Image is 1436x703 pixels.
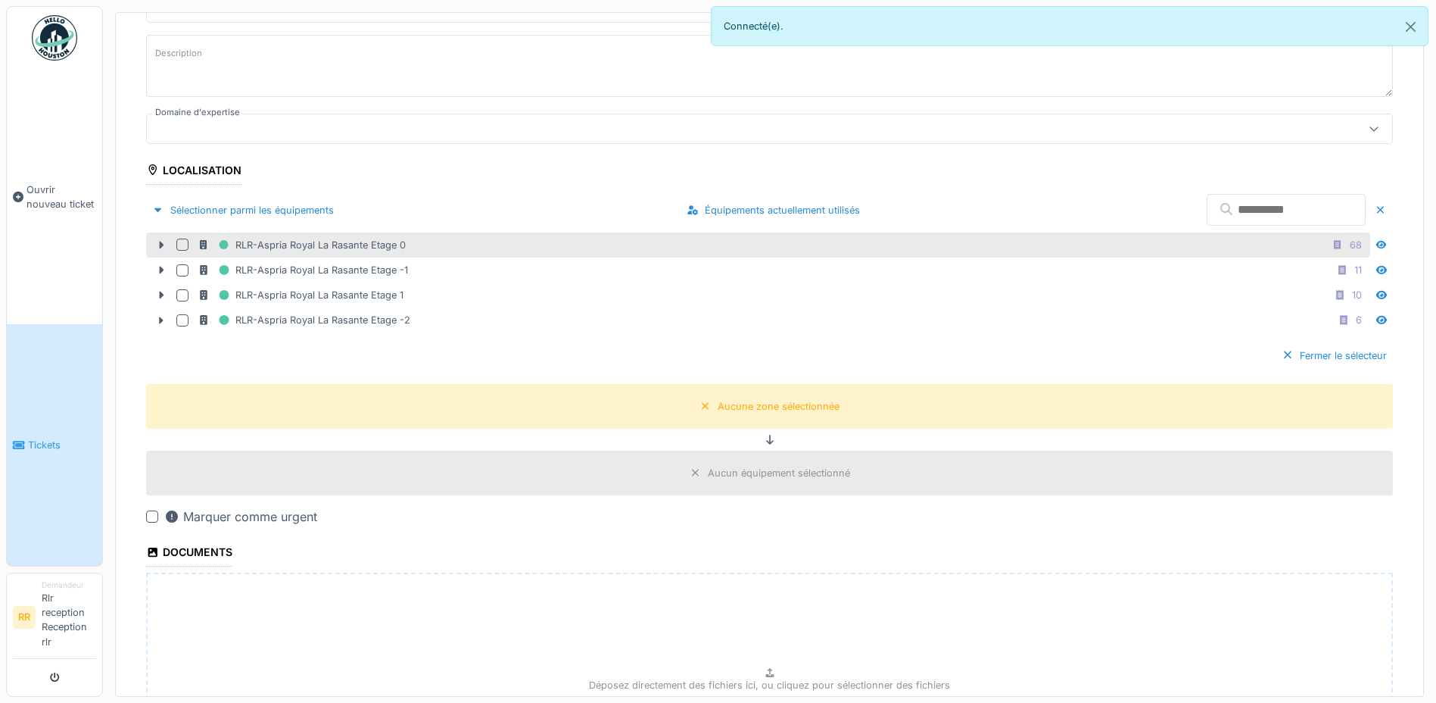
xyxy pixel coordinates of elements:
div: 68 [1350,238,1362,252]
div: RLR-Aspria Royal La Rasante Etage -2 [198,311,410,330]
a: Ouvrir nouveau ticket [7,69,102,324]
li: Rlr reception Reception rlr [42,580,96,655]
p: Déposez directement des fichiers ici, ou cliquez pour sélectionner des fichiers [589,678,950,692]
a: Tickets [7,324,102,565]
div: RLR-Aspria Royal La Rasante Etage 0 [198,236,406,255]
span: Tickets [28,438,96,452]
div: Aucun équipement sélectionné [708,466,850,480]
div: Équipements actuellement utilisés [681,200,866,220]
div: 10 [1352,288,1362,302]
label: Description [152,44,205,63]
div: RLR-Aspria Royal La Rasante Etage -1 [198,261,408,280]
img: Badge_color-CXgf-gQk.svg [32,15,77,61]
label: Domaine d'expertise [152,106,243,119]
li: RR [13,606,36,629]
div: Documents [146,541,232,567]
div: 6 [1356,313,1362,327]
div: Localisation [146,159,241,185]
button: Close [1394,7,1428,47]
div: Fermer le sélecteur [1276,345,1393,366]
div: RLR-Aspria Royal La Rasante Etage 1 [198,286,403,305]
div: 11 [1354,263,1362,277]
div: Sélectionner parmi les équipements [146,200,340,220]
span: Ouvrir nouveau ticket [26,183,96,211]
div: Aucune zone sélectionnée [718,399,839,414]
div: Demandeur [42,580,96,591]
a: RR DemandeurRlr reception Reception rlr [13,580,96,659]
div: Connecté(e). [711,6,1429,46]
div: Marquer comme urgent [164,508,317,526]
